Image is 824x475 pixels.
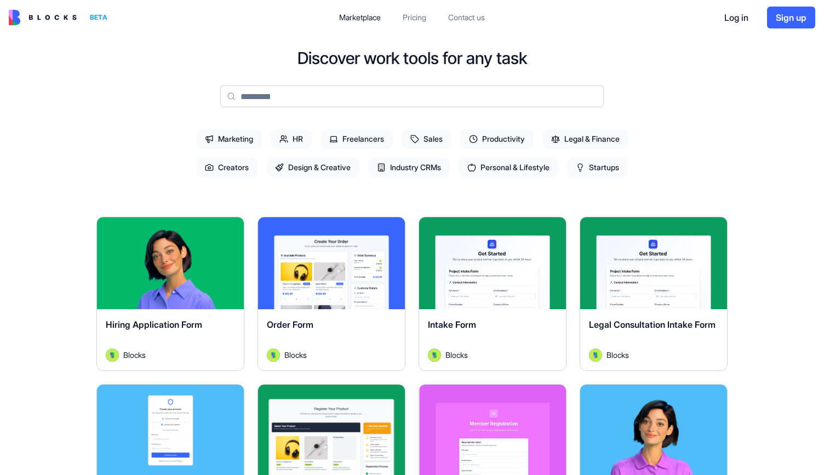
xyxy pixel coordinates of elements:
a: Contact us [439,8,494,27]
span: HR [271,129,312,149]
a: Marketplace [330,8,390,27]
span: Intake Form [428,319,476,330]
span: Blocks [445,349,468,361]
img: logo [9,10,77,25]
span: Legal Consultation Intake Form [589,319,716,330]
a: Pricing [394,8,435,27]
img: Avatar [106,349,119,362]
span: Design & Creative [266,158,359,177]
span: Sales [402,129,451,149]
h2: Discover work tools for any task [297,48,527,68]
span: Blocks [606,349,629,361]
a: BETA [9,10,112,25]
img: Avatar [267,349,280,362]
span: Creators [196,158,257,177]
span: Blocks [123,349,146,361]
img: Avatar [589,349,602,362]
span: Hiring Application Form [106,319,202,330]
span: Startups [567,158,628,177]
div: Contact us [448,12,485,23]
span: Blocks [284,349,307,361]
span: Order Form [267,319,313,330]
button: Log in [714,7,758,28]
span: Legal & Finance [542,129,628,149]
a: Intake FormAvatarBlocks [419,217,566,371]
a: Order FormAvatarBlocks [257,217,405,371]
span: Marketing [196,129,262,149]
button: Sign up [767,7,815,28]
span: Personal & Lifestyle [459,158,558,177]
span: Industry CRMs [368,158,450,177]
span: Productivity [460,129,534,149]
span: Freelancers [321,129,393,149]
img: Avatar [428,349,441,362]
a: Hiring Application FormAvatarBlocks [96,217,244,371]
div: Marketplace [339,12,381,23]
div: Pricing [403,12,426,23]
div: BETA [85,10,112,25]
a: Legal Consultation Intake FormAvatarBlocks [580,217,728,371]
